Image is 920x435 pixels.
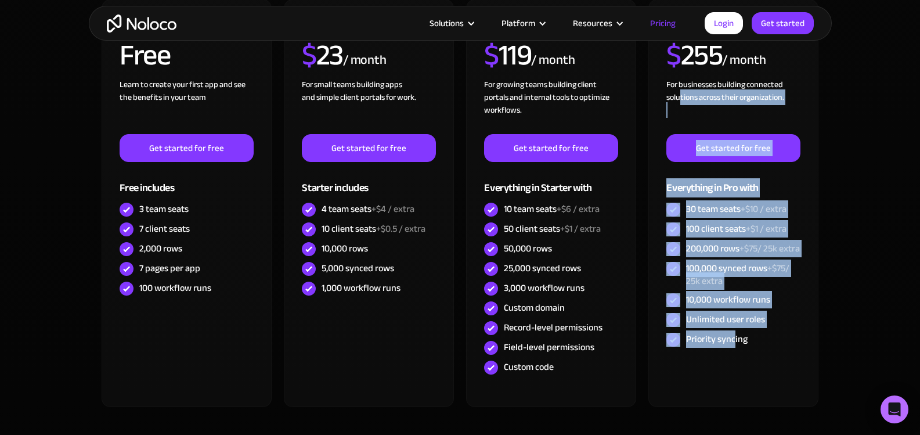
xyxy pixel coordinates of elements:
span: +$1 / extra [560,220,601,238]
div: / month [343,51,387,70]
div: Custom code [504,361,554,373]
h2: 119 [484,41,531,70]
div: Starter includes [302,162,435,200]
div: 25,000 synced rows [504,262,581,275]
div: Resources [573,16,612,31]
div: Platform [502,16,535,31]
div: Open Intercom Messenger [881,396,908,423]
div: 7 pages per app [139,262,200,275]
div: Learn to create your first app and see the benefits in your team ‍ [120,78,253,134]
a: Get started for free [666,134,800,162]
div: 10 team seats [504,203,600,215]
a: Get started for free [302,134,435,162]
div: 100,000 synced rows [686,262,800,287]
div: Custom domain [504,301,565,314]
span: +$1 / extra [746,220,786,238]
span: +$75/ 25k extra [739,240,800,257]
span: $ [666,28,681,82]
div: 3 team seats [139,203,189,215]
div: Priority syncing [686,333,748,346]
h2: Free [120,41,170,70]
div: Resources [558,16,636,31]
div: 100 workflow runs [139,282,211,294]
div: 30 team seats [686,203,786,215]
div: / month [531,51,575,70]
div: 200,000 rows [686,242,800,255]
div: Field-level permissions [504,341,594,354]
div: 10 client seats [322,222,425,235]
div: For businesses building connected solutions across their organization. ‍ [666,78,800,134]
div: 100 client seats [686,222,786,235]
div: For small teams building apps and simple client portals for work. ‍ [302,78,435,134]
span: +$75/ 25k extra [686,260,789,290]
a: Get started for free [120,134,253,162]
div: 2,000 rows [139,242,182,255]
div: Record-level permissions [504,321,602,334]
div: Unlimited user roles [686,313,765,326]
div: 50,000 rows [504,242,552,255]
div: Solutions [415,16,487,31]
h2: 23 [302,41,343,70]
span: $ [484,28,499,82]
span: +$6 / extra [557,200,600,218]
a: Login [705,12,743,34]
div: 10,000 workflow runs [686,293,770,306]
div: Platform [487,16,558,31]
div: 4 team seats [322,203,414,215]
div: 3,000 workflow runs [504,282,585,294]
div: 5,000 synced rows [322,262,394,275]
span: +$4 / extra [371,200,414,218]
div: For growing teams building client portals and internal tools to optimize workflows. [484,78,618,134]
h2: 255 [666,41,722,70]
a: home [107,15,176,33]
a: Get started for free [484,134,618,162]
div: Solutions [430,16,464,31]
span: +$0.5 / extra [376,220,425,238]
a: Get started [752,12,814,34]
div: 1,000 workflow runs [322,282,401,294]
a: Pricing [636,16,690,31]
div: 10,000 rows [322,242,368,255]
div: 50 client seats [504,222,601,235]
div: / month [722,51,766,70]
span: $ [302,28,316,82]
div: Free includes [120,162,253,200]
div: 7 client seats [139,222,190,235]
span: +$10 / extra [741,200,786,218]
div: Everything in Pro with [666,162,800,200]
div: Everything in Starter with [484,162,618,200]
